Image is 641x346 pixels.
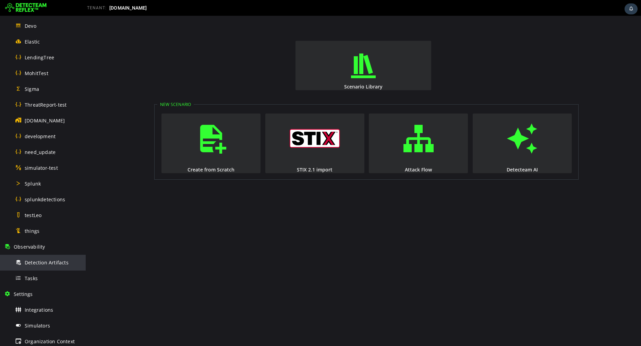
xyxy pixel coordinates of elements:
button: Create from Scratch [76,98,175,157]
button: STIX 2.1 import [180,98,279,157]
span: simulator-test [25,165,58,171]
span: LendingTree [25,54,54,61]
span: [DOMAIN_NAME] [109,5,147,11]
span: [DOMAIN_NAME] [25,117,65,124]
div: Attack Flow [282,151,383,157]
span: Tasks [25,275,38,282]
span: Simulators [25,322,50,329]
button: Detecteam AI [387,98,486,157]
span: need_update [25,149,56,155]
button: Scenario Library [210,25,346,74]
div: Create from Scratch [75,151,176,157]
span: development [25,133,56,140]
span: Organization Context [25,338,75,345]
span: splunkdetections [25,196,65,203]
img: Detecteam logo [5,2,47,13]
span: ThreatReport-test [25,102,66,108]
span: Settings [14,291,33,297]
button: Attack Flow [283,98,382,157]
span: TENANT: [87,5,107,10]
div: Scenario Library [209,68,346,74]
span: things [25,228,39,234]
div: STIX 2.1 import [179,151,279,157]
span: Observability [14,243,45,250]
legend: New Scenario [72,86,108,92]
span: Elastic [25,38,40,45]
img: logo_stix.svg [204,113,254,132]
div: Detecteam AI [386,151,487,157]
span: MohitTest [25,70,48,76]
span: Integrations [25,307,53,313]
span: Devo [25,23,36,29]
span: Detection Artifacts [25,259,69,266]
span: Sigma [25,86,39,92]
div: Task Notifications [625,3,638,14]
span: testLeo [25,212,41,218]
span: Splunk [25,180,41,187]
